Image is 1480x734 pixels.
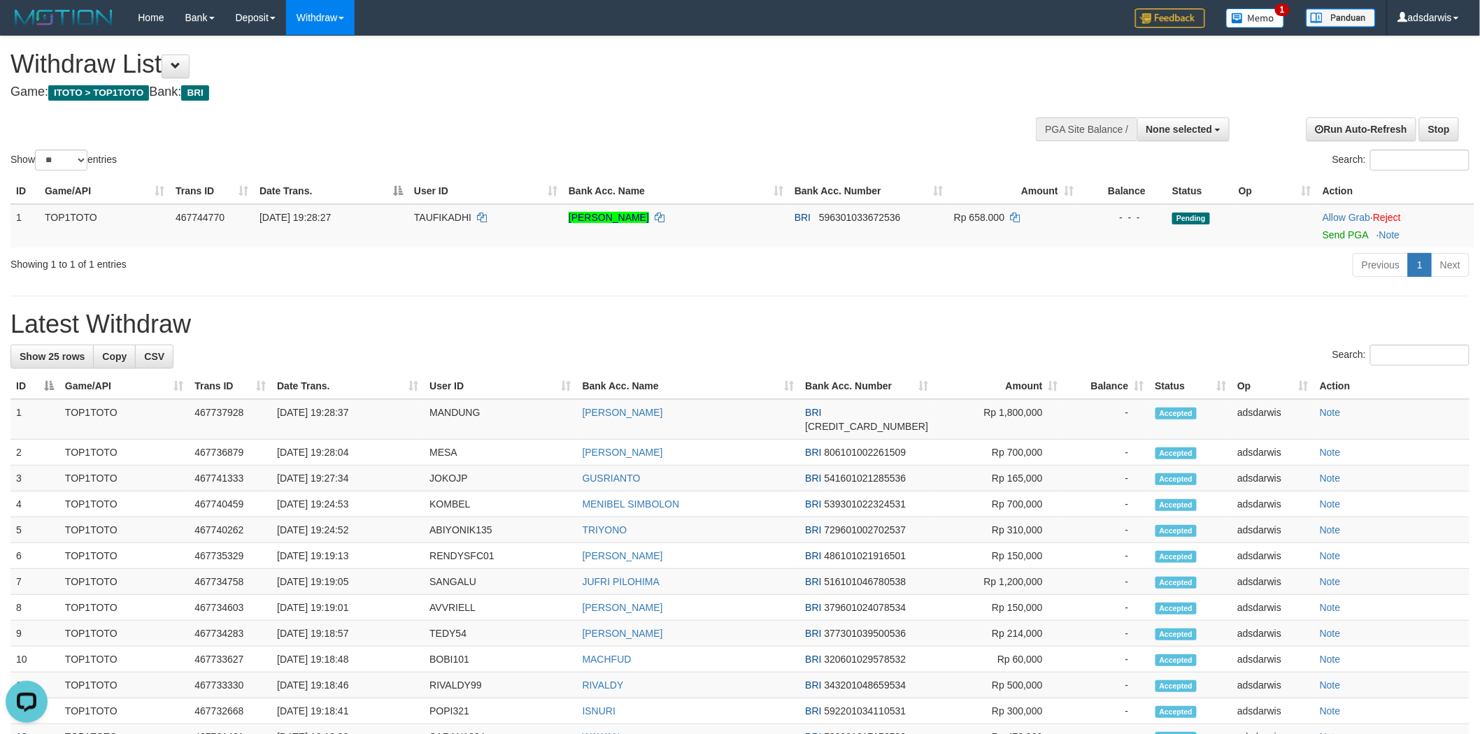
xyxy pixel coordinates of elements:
[805,628,821,639] span: BRI
[805,576,821,587] span: BRI
[1064,543,1150,569] td: -
[1036,117,1137,141] div: PGA Site Balance /
[805,498,821,510] span: BRI
[170,178,254,204] th: Trans ID: activate to sort column ascending
[583,628,663,639] a: [PERSON_NAME]
[10,85,973,99] h4: Game: Bank:
[1233,178,1317,204] th: Op: activate to sort column ascending
[954,212,1004,223] span: Rp 658.000
[414,212,471,223] span: TAUFIKADHI
[1155,603,1197,614] span: Accepted
[59,517,189,543] td: TOP1TOTO
[583,602,663,613] a: [PERSON_NAME]
[10,647,59,672] td: 10
[1155,525,1197,537] span: Accepted
[10,543,59,569] td: 6
[59,440,189,466] td: TOP1TOTO
[189,698,271,724] td: 467732668
[35,150,87,171] select: Showentries
[59,543,189,569] td: TOP1TOTO
[825,447,906,458] span: Copy 806101002261509 to clipboard
[1370,345,1470,366] input: Search:
[1064,595,1150,621] td: -
[271,647,424,672] td: [DATE] 19:18:48
[825,679,906,691] span: Copy 343201048659534 to clipboard
[825,498,906,510] span: Copy 539301022324531 to clipboard
[1146,124,1213,135] span: None selected
[934,672,1063,698] td: Rp 500,000
[59,595,189,621] td: TOP1TOTO
[10,569,59,595] td: 7
[569,212,649,223] a: [PERSON_NAME]
[189,621,271,647] td: 467734283
[10,345,94,368] a: Show 25 rows
[1155,654,1197,666] span: Accepted
[59,647,189,672] td: TOP1TOTO
[259,212,331,223] span: [DATE] 19:28:27
[1150,373,1232,399] th: Status: activate to sort column ascending
[1373,212,1401,223] a: Reject
[805,447,821,458] span: BRI
[1232,440,1314,466] td: adsdarwis
[176,212,225,223] span: 467744770
[583,407,663,418] a: [PERSON_NAME]
[1232,595,1314,621] td: adsdarwis
[1155,551,1197,563] span: Accepted
[93,345,136,368] a: Copy
[1155,680,1197,692] span: Accepted
[577,373,800,399] th: Bank Acc. Name: activate to sort column ascending
[583,447,663,458] a: [PERSON_NAME]
[424,621,576,647] td: TEDY54
[1323,212,1370,223] a: Allow Grab
[189,595,271,621] td: 467734603
[424,491,576,517] td: KOMBEL
[189,672,271,698] td: 467733330
[1079,178,1167,204] th: Balance
[1155,499,1197,511] span: Accepted
[59,399,189,440] td: TOP1TOTO
[59,373,189,399] th: Game/API: activate to sort column ascending
[59,621,189,647] td: TOP1TOTO
[1320,705,1341,717] a: Note
[271,543,424,569] td: [DATE] 19:19:13
[1317,178,1474,204] th: Action
[1064,491,1150,517] td: -
[424,440,576,466] td: MESA
[583,576,660,587] a: JUFRI PILOHIMA
[934,440,1063,466] td: Rp 700,000
[20,351,85,362] span: Show 25 rows
[424,569,576,595] td: SANGALU
[1320,628,1341,639] a: Note
[10,491,59,517] td: 4
[189,647,271,672] td: 467733627
[934,399,1063,440] td: Rp 1,800,000
[10,399,59,440] td: 1
[1320,654,1341,665] a: Note
[805,550,821,561] span: BRI
[10,672,59,698] td: 11
[424,399,576,440] td: MANDUNG
[934,517,1063,543] td: Rp 310,000
[424,373,576,399] th: User ID: activate to sort column ascending
[10,204,39,247] td: 1
[59,491,189,517] td: TOP1TOTO
[1323,212,1373,223] span: ·
[144,351,164,362] span: CSV
[1320,576,1341,587] a: Note
[271,698,424,724] td: [DATE] 19:18:41
[948,178,1079,204] th: Amount: activate to sort column ascending
[805,679,821,691] span: BRI
[271,569,424,595] td: [DATE] 19:19:05
[825,473,906,484] span: Copy 541601021285536 to clipboard
[1226,8,1285,28] img: Button%20Memo.svg
[805,705,821,717] span: BRI
[10,466,59,491] td: 3
[1232,698,1314,724] td: adsdarwis
[1232,466,1314,491] td: adsdarwis
[189,466,271,491] td: 467741333
[271,440,424,466] td: [DATE] 19:28:04
[408,178,563,204] th: User ID: activate to sort column ascending
[805,473,821,484] span: BRI
[1431,253,1470,277] a: Next
[1323,229,1368,240] a: Send PGA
